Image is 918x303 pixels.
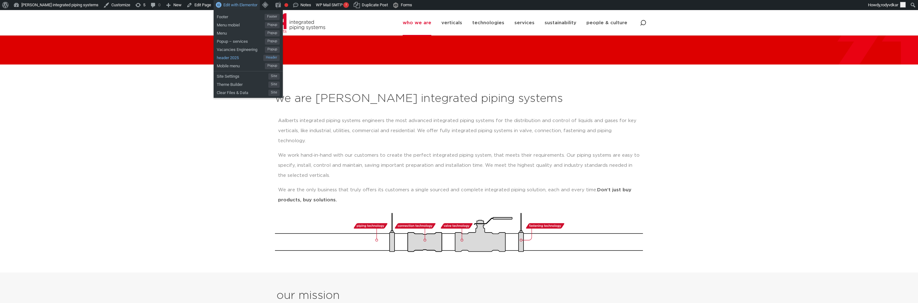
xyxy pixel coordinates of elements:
[441,10,462,36] a: verticals
[265,30,280,36] span: Popup
[275,91,643,106] h2: we are [PERSON_NAME] integrated piping systems
[214,53,283,61] a: header 2025Header
[881,3,898,7] span: rodyvdkar
[403,10,627,36] nav: Menu
[217,53,263,61] span: header 2025
[217,88,268,96] span: Clear Files & Data
[217,12,265,20] span: Footer
[214,71,283,80] a: Site SettingsSite
[265,22,280,28] span: Popup
[265,63,280,69] span: Popup
[268,73,280,80] span: Site
[214,36,283,45] a: Popup – servicesPopup
[214,80,283,88] a: Theme BuilderSite
[278,116,640,146] p: Aalberts integrated piping systems engineers the most advanced integrated piping systems for the ...
[514,10,535,36] a: services
[214,12,283,20] a: FooterFooter
[343,2,349,8] span: !
[217,45,265,53] span: Vacancies Engineering
[214,61,283,69] a: Mobile menuPopup
[263,55,280,61] span: Header
[278,150,640,181] p: We work hand-in-hand with our customers to create the perfect integrated piping system, that meet...
[217,36,265,45] span: Popup – services
[403,10,431,36] a: who we are
[223,3,257,7] span: Edit with Elementor
[265,38,280,45] span: Popup
[586,10,627,36] a: people & culture
[217,61,265,69] span: Mobile menu
[265,14,280,20] span: Footer
[217,20,265,28] span: Menu mobiel
[214,88,283,96] a: Clear Files & DataSite
[214,45,283,53] a: Vacancies EngineeringPopup
[217,28,265,36] span: Menu
[214,28,283,36] a: MenuPopup
[217,80,268,88] span: Theme Builder
[214,20,283,28] a: Menu mobielPopup
[268,81,280,88] span: Site
[278,185,640,205] p: We are the only business that truly offers its customers a single sourced and complete integrated...
[284,3,288,7] div: Focus keyphrase not set
[217,71,268,80] span: Site Settings
[265,47,280,53] span: Popup
[545,10,576,36] a: sustainability
[268,90,280,96] span: Site
[472,10,504,36] a: technologies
